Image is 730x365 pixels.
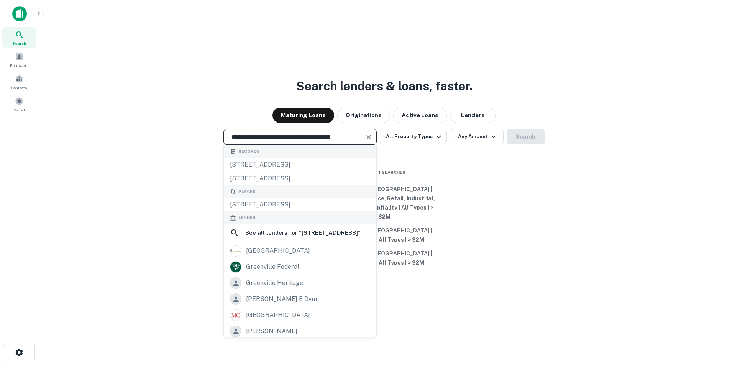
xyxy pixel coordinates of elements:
span: Search [12,40,26,46]
img: capitalize-icon.png [12,6,27,21]
span: Lender [238,214,256,221]
a: greenville heritage [224,275,376,291]
button: [US_STATE], [GEOGRAPHIC_DATA] | Hospitality | All Types | > $2M [327,247,442,270]
img: picture [230,262,241,272]
button: Maturing Loans [272,108,334,123]
button: All Property Types [380,129,446,144]
h6: See all lenders for " [STREET_ADDRESS] " [245,228,361,237]
span: Records [238,148,260,155]
button: Lenders [450,108,496,123]
a: Saved [2,94,36,115]
span: Borrowers [10,62,28,69]
button: [US_STATE], [GEOGRAPHIC_DATA] | Multifamily, Office, Retail, Industrial, Mixed-Use, Hospitality |... [327,182,442,224]
a: greenville federal [224,259,376,275]
img: meadowgrovefcu.org.png [230,310,241,321]
div: greenville heritage [246,277,303,289]
img: picture [230,246,241,256]
span: Places [238,188,256,195]
button: Active Loans [393,108,447,123]
span: Contacts [11,85,27,91]
div: [GEOGRAPHIC_DATA] [246,309,310,321]
button: Any Amount [450,129,504,144]
a: Borrowers [2,49,36,70]
span: Recent Searches [327,169,442,176]
button: [US_STATE], [GEOGRAPHIC_DATA] | Hospitality | All Types | > $2M [327,224,442,247]
div: greenville federal [246,261,299,273]
div: [STREET_ADDRESS] [224,172,376,185]
a: Search [2,27,36,48]
div: [PERSON_NAME] e dvm [246,293,317,305]
div: [STREET_ADDRESS] [224,198,376,211]
div: [PERSON_NAME] [246,326,297,337]
a: [PERSON_NAME] e dvm [224,291,376,307]
iframe: Chat Widget [692,304,730,340]
a: [GEOGRAPHIC_DATA] [224,307,376,323]
a: [GEOGRAPHIC_DATA] [224,243,376,259]
h3: Search lenders & loans, faster. [296,77,472,95]
div: [GEOGRAPHIC_DATA] [246,245,310,257]
div: [STREET_ADDRESS] [224,158,376,172]
button: Clear [363,132,374,142]
a: Contacts [2,72,36,92]
button: Originations [337,108,390,123]
span: Saved [14,107,25,113]
a: [PERSON_NAME] [224,323,376,339]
